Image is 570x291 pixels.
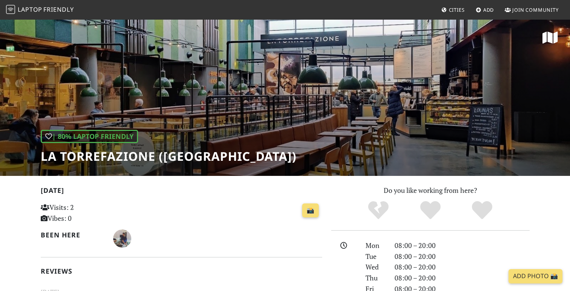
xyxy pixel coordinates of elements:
[41,202,129,224] p: Visits: 2 Vibes: 0
[113,233,131,242] span: Perry Mitchell
[404,200,456,221] div: Yes
[390,273,534,283] div: 08:00 – 20:00
[390,251,534,262] div: 08:00 – 20:00
[390,262,534,273] div: 08:00 – 20:00
[6,5,15,14] img: LaptopFriendly
[41,267,322,275] h2: Reviews
[449,6,465,13] span: Cities
[18,5,42,14] span: Laptop
[512,6,559,13] span: Join Community
[483,6,494,13] span: Add
[361,251,390,262] div: Tue
[41,130,138,143] div: | 80% Laptop Friendly
[41,186,322,197] h2: [DATE]
[41,231,104,239] h2: Been here
[352,200,404,221] div: No
[113,229,131,248] img: 4473-perry.jpg
[390,240,534,251] div: 08:00 – 20:00
[43,5,74,14] span: Friendly
[438,3,468,17] a: Cities
[302,203,319,218] a: 📸
[473,3,497,17] a: Add
[361,262,390,273] div: Wed
[361,273,390,283] div: Thu
[41,149,297,163] h1: La Torrefazione ([GEOGRAPHIC_DATA])
[6,3,74,17] a: LaptopFriendly LaptopFriendly
[331,185,530,196] p: Do you like working from here?
[456,200,508,221] div: Definitely!
[509,269,562,283] a: Add Photo 📸
[361,240,390,251] div: Mon
[502,3,562,17] a: Join Community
